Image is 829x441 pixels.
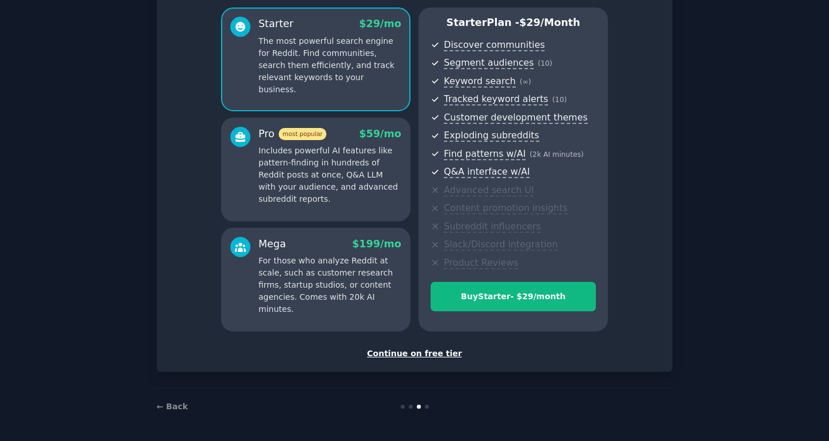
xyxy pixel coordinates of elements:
span: Exploding subreddits [444,130,539,142]
span: Subreddit influencers [444,221,541,233]
div: Pro [258,127,326,141]
div: Starter [258,17,294,31]
span: Find patterns w/AI [444,148,526,160]
span: ( 10 ) [552,96,566,104]
div: Buy Starter - $ 29 /month [431,291,595,303]
span: most popular [279,128,327,140]
p: For those who analyze Reddit at scale, such as customer research firms, startup studios, or conte... [258,255,401,315]
div: Mega [258,237,286,251]
span: Tracked keyword alerts [444,93,548,105]
span: Slack/Discord integration [444,239,558,251]
p: Starter Plan - [431,16,596,30]
span: Keyword search [444,76,516,88]
span: $ 59 /mo [359,128,401,140]
span: Q&A interface w/AI [444,166,530,178]
a: ← Back [157,402,188,411]
span: Segment audiences [444,57,534,69]
span: Customer development themes [444,112,588,124]
span: $ 29 /month [519,17,580,28]
span: Discover communities [444,39,545,51]
button: BuyStarter- $29/month [431,282,596,311]
p: Includes powerful AI features like pattern-finding in hundreds of Reddit posts at once, Q&A LLM w... [258,145,401,205]
span: $ 199 /mo [352,238,401,250]
span: ( 2k AI minutes ) [530,150,584,159]
p: The most powerful search engine for Reddit. Find communities, search them efficiently, and track ... [258,35,401,96]
span: $ 29 /mo [359,18,401,29]
div: Continue on free tier [169,348,660,360]
span: Advanced search UI [444,184,534,197]
span: Content promotion insights [444,202,568,214]
span: Product Reviews [444,257,518,269]
span: ( 10 ) [538,59,552,67]
span: ( ∞ ) [520,78,531,86]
